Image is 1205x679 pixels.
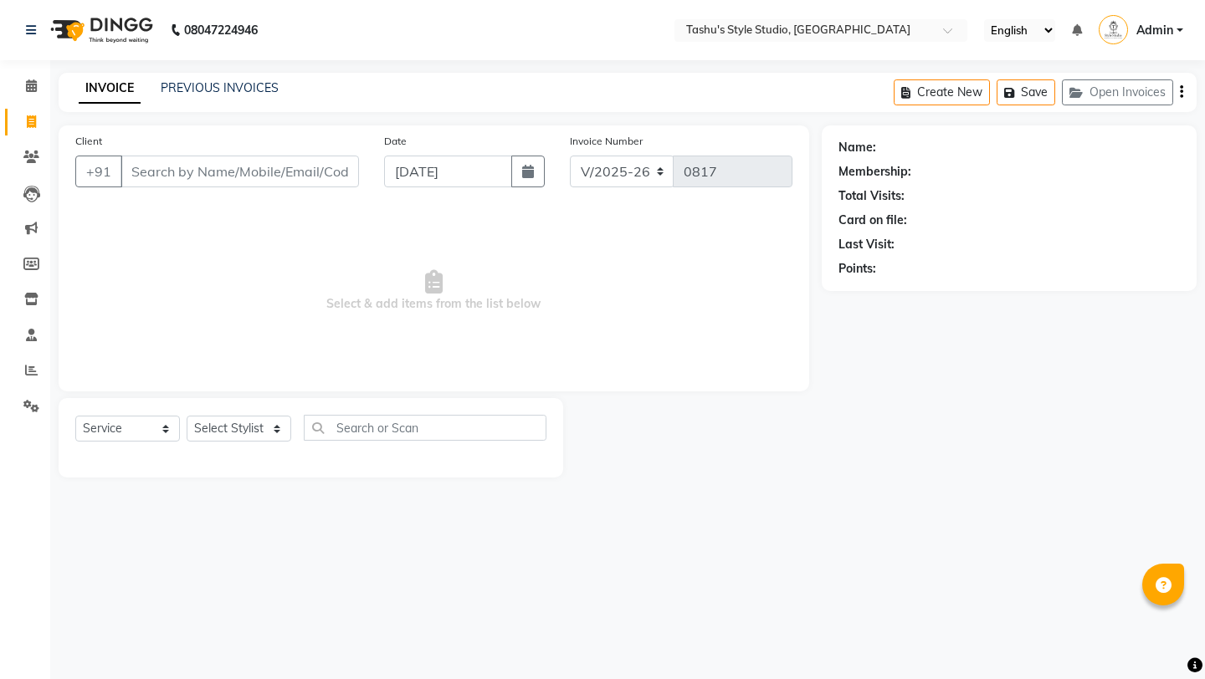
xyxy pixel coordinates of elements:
img: logo [43,7,157,54]
input: Search by Name/Mobile/Email/Code [120,156,359,187]
input: Search or Scan [304,415,546,441]
a: PREVIOUS INVOICES [161,80,279,95]
label: Invoice Number [570,134,643,149]
img: Admin [1099,15,1128,44]
button: Open Invoices [1062,79,1173,105]
div: Card on file: [838,212,907,229]
label: Date [384,134,407,149]
button: +91 [75,156,122,187]
a: INVOICE [79,74,141,104]
div: Total Visits: [838,187,905,205]
b: 08047224946 [184,7,258,54]
span: Select & add items from the list below [75,207,792,375]
div: Name: [838,139,876,156]
span: Admin [1136,22,1173,39]
div: Membership: [838,163,911,181]
button: Create New [894,79,990,105]
div: Last Visit: [838,236,895,253]
label: Client [75,134,102,149]
div: Points: [838,260,876,278]
button: Save [997,79,1055,105]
